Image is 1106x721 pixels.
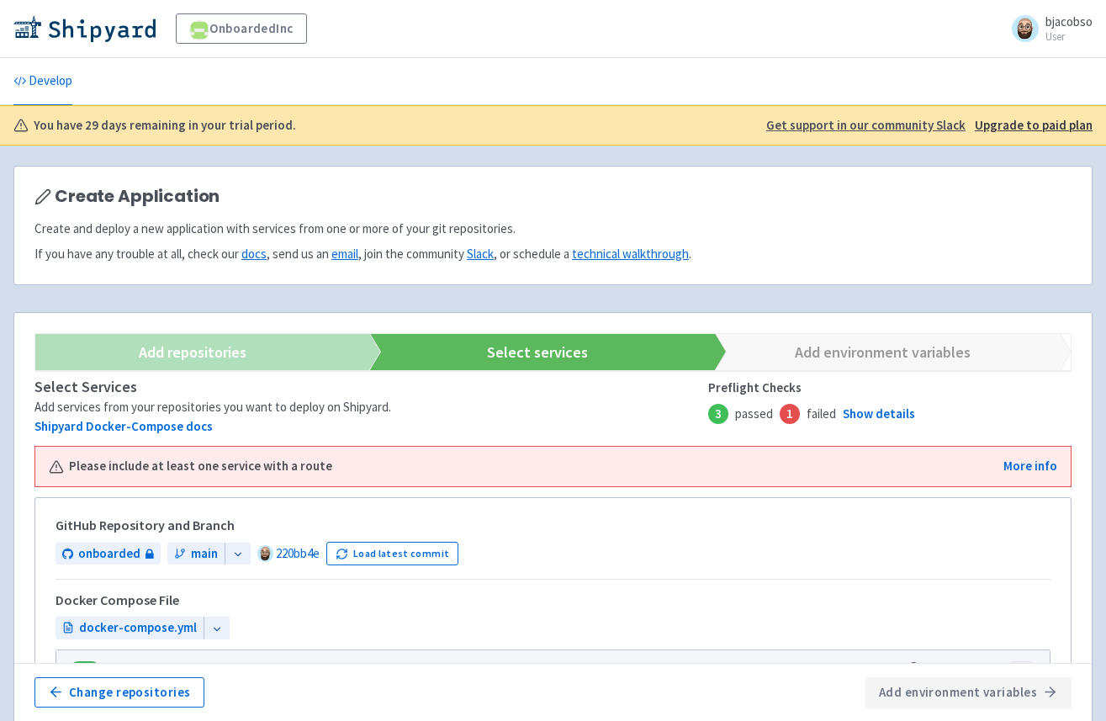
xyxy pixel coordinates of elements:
span: Unique Domain [908,660,999,676]
a: onboarded [56,543,161,565]
span: main [191,544,218,564]
a: Add repositories [10,334,355,370]
img: Shipyard logo [13,15,156,42]
span: Create Application [55,187,220,206]
span: 1 [780,404,800,424]
span: Preflight Checks [708,379,915,398]
p: Create and deploy a new application with services from one or more of your git repositories. [34,220,1072,239]
span: docker-compose.yml [79,618,197,638]
a: Slack [467,246,494,262]
u: Upgrade to paid plan [975,117,1093,133]
small: User [1045,31,1093,42]
span: passed failed [708,404,915,424]
a: OnboardedInc [176,13,307,44]
button: Add environment variables [865,677,1072,708]
button: Change repositories [34,677,204,708]
u: Get support in our community Slack [766,117,966,133]
a: Add environment variables [701,334,1045,370]
h5: Docker Compose File [56,593,179,608]
div: Add services from your repositories you want to deploy on Shipyard. [34,398,708,417]
span: onboarded [78,544,140,564]
a: bjacobso User [1002,15,1093,42]
strong: postgres [103,660,155,676]
h5: GitHub Repository and Branch [56,518,1050,533]
p: If you have any trouble at all, check our , send us an , join the community , or schedule a . [34,245,1072,264]
a: technical walkthrough [572,246,689,262]
a: main [167,543,225,565]
b: Please include at least one service with a route [69,457,332,476]
span: 3 [708,404,728,424]
a: Shipyard Docker-Compose docs [34,418,213,434]
a: Show details [843,405,915,424]
a: Select services [355,334,700,370]
a: More info [1003,457,1057,476]
a: docker-compose.yml [56,617,204,639]
a: Develop [13,58,72,105]
a: Get support in our community Slack [766,116,966,135]
b: You have 29 days remaining in your trial period. [34,116,296,135]
a: email [331,246,358,262]
h4: Select Services [34,379,708,395]
span: bjacobso [1045,13,1093,29]
a: docs [241,246,267,262]
button: Load latest commit [326,542,458,565]
a: 220bb4e [276,545,320,561]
